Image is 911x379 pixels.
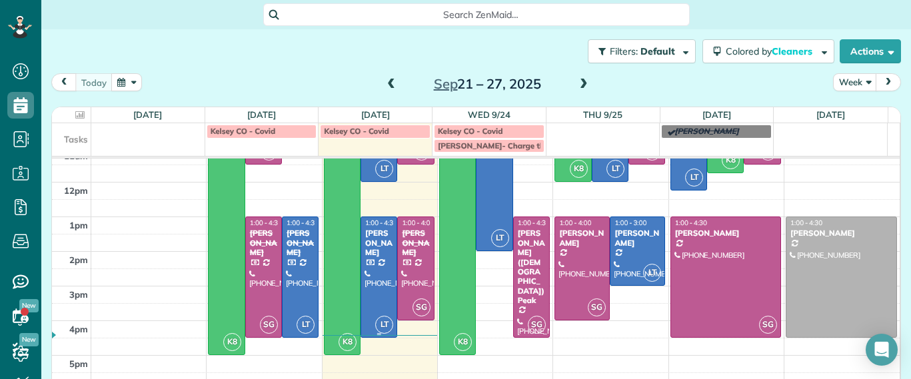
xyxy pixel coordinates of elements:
div: [PERSON_NAME] [365,228,393,257]
span: 1:00 - 4:30 [790,218,822,227]
span: LT [297,316,315,334]
span: K8 [454,333,472,351]
button: Week [833,73,877,91]
span: Kelsey CO - Covid [438,126,503,136]
span: SG [528,316,546,334]
div: [PERSON_NAME] [674,228,777,238]
button: next [876,73,901,91]
div: [PERSON_NAME] [286,228,315,257]
span: 2pm [69,254,88,265]
span: K8 [339,333,357,351]
div: [PERSON_NAME] ([DEMOGRAPHIC_DATA]) Peak [517,228,546,305]
span: 1:00 - 4:30 [675,218,707,227]
a: [DATE] [702,109,731,120]
button: today [75,73,113,91]
span: SG [260,316,278,334]
span: SG [588,298,606,316]
button: Actions [840,39,901,63]
span: 3pm [69,289,88,300]
span: LT [375,316,393,334]
a: Filters: Default [581,39,696,63]
span: 5pm [69,358,88,369]
span: Cleaners [772,45,814,57]
span: Sep [434,75,458,92]
span: Kelsey CO - Covid [324,126,389,136]
span: Kelsey CO - Covid [211,126,276,136]
span: 1:00 - 4:00 [559,218,591,227]
button: Filters: Default [588,39,696,63]
a: [DATE] [133,109,162,120]
span: Default [640,45,676,57]
a: Thu 9/25 [583,109,622,120]
span: 1:00 - 4:00 [402,218,434,227]
div: [PERSON_NAME] [790,228,893,238]
span: 1:00 - 4:30 [250,218,282,227]
h2: 21 – 27, 2025 [404,77,570,91]
span: LT [375,160,393,178]
span: LT [685,169,703,187]
span: SG [413,298,431,316]
span: LT [491,229,509,247]
div: Open Intercom Messenger [866,334,898,366]
span: Filters: [610,45,638,57]
a: [DATE] [361,109,390,120]
a: [DATE] [816,109,845,120]
span: 1pm [69,220,88,230]
div: [PERSON_NAME] [614,228,661,248]
span: SG [759,316,777,334]
span: [PERSON_NAME]- Charge the new Cc [438,141,577,151]
span: 1:00 - 4:30 [518,218,550,227]
span: 4pm [69,324,88,334]
div: [PERSON_NAME] [401,228,430,257]
div: [PERSON_NAME] [558,228,606,248]
a: [DATE] [247,109,276,120]
span: K8 [570,160,588,178]
span: LT [606,160,624,178]
span: LT [643,264,661,282]
button: Colored byCleaners [702,39,834,63]
span: 11am [64,151,88,161]
span: 1:00 - 4:30 [365,218,397,227]
div: [PERSON_NAME] [249,228,278,257]
span: 1:00 - 3:00 [614,218,646,227]
a: Wed 9/24 [468,109,510,120]
button: prev [51,73,77,91]
span: 12pm [64,185,88,196]
span: [PERSON_NAME] [674,126,739,136]
span: 1:00 - 4:30 [287,218,319,227]
span: K8 [722,151,740,169]
span: K8 [223,333,241,351]
span: Colored by [726,45,817,57]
